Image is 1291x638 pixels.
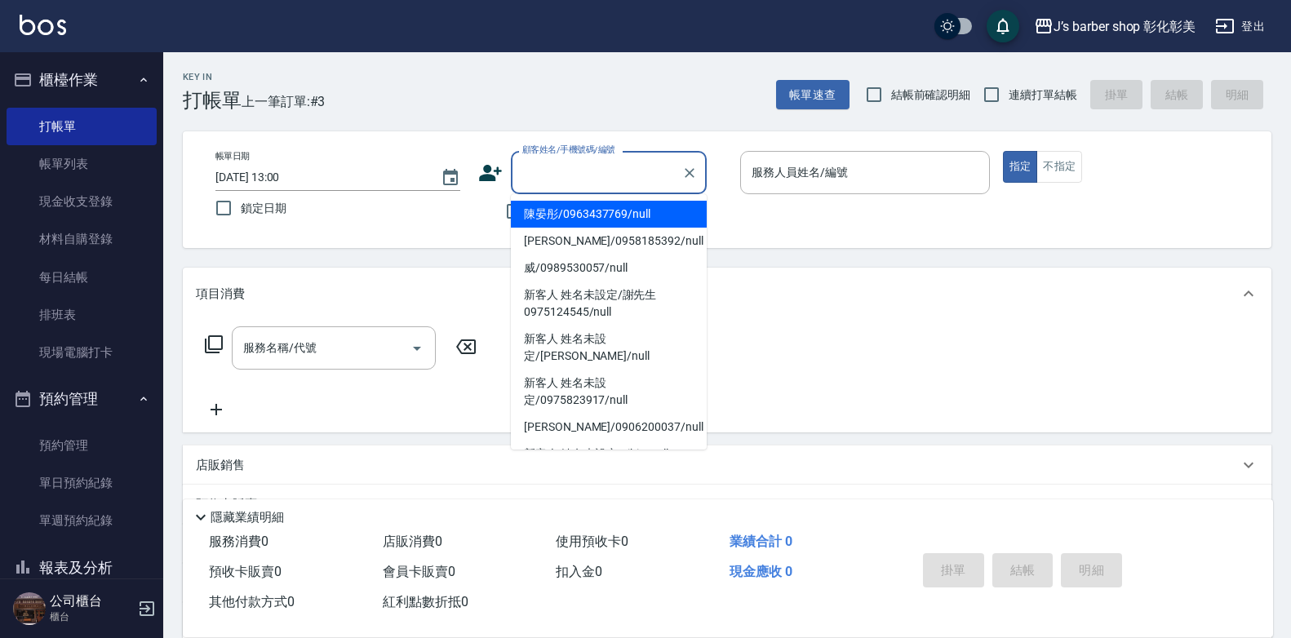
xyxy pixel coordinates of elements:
button: Choose date, selected date is 2025-08-24 [431,158,470,197]
button: J’s barber shop 彰化彰美 [1027,10,1202,43]
a: 現金收支登錄 [7,183,157,220]
li: 新客人 姓名未設定/謝先生0975124545/null [511,281,707,326]
a: 帳單列表 [7,145,157,183]
span: 現金應收 0 [730,564,792,579]
h5: 公司櫃台 [50,593,133,609]
button: 不指定 [1036,151,1082,183]
span: 預收卡販賣 0 [209,564,282,579]
span: 使用預收卡 0 [556,534,628,549]
a: 每日結帳 [7,259,157,296]
span: 扣入金 0 [556,564,602,579]
button: 預約管理 [7,378,157,420]
a: 預約管理 [7,427,157,464]
div: 項目消費 [183,268,1271,320]
span: 會員卡販賣 0 [383,564,455,579]
button: save [987,10,1019,42]
li: 新客人 姓名未設定/yibin/null [511,441,707,467]
p: 項目消費 [196,286,245,303]
a: 單週預約紀錄 [7,502,157,539]
li: 新客人 姓名未設定/[PERSON_NAME]/null [511,326,707,370]
span: 紅利點數折抵 0 [383,594,468,609]
h3: 打帳單 [183,89,242,112]
li: 陳晏彤/0963437769/null [511,201,707,228]
img: Logo [20,15,66,35]
button: 報表及分析 [7,547,157,589]
button: 指定 [1003,151,1038,183]
button: 帳單速查 [776,80,850,110]
span: 其他付款方式 0 [209,594,295,609]
button: Clear [678,162,701,184]
p: 隱藏業績明細 [211,509,284,526]
button: 櫃檯作業 [7,59,157,101]
div: J’s barber shop 彰化彰美 [1054,16,1196,37]
span: 上一筆訂單:#3 [242,91,326,112]
img: Person [13,592,46,625]
a: 排班表 [7,296,157,334]
label: 帳單日期 [215,150,250,162]
span: 服務消費 0 [209,534,268,549]
p: 櫃台 [50,609,133,624]
li: [PERSON_NAME]/0958185392/null [511,228,707,255]
a: 打帳單 [7,108,157,145]
label: 顧客姓名/手機號碼/編號 [522,144,615,156]
span: 業績合計 0 [730,534,792,549]
a: 材料自購登錄 [7,220,157,258]
p: 店販銷售 [196,457,245,474]
h2: Key In [183,72,242,82]
li: 新客人 姓名未設定/0975823917/null [511,370,707,414]
span: 店販消費 0 [383,534,442,549]
li: [PERSON_NAME]/0906200037/null [511,414,707,441]
a: 現場電腦打卡 [7,334,157,371]
div: 預收卡販賣 [183,485,1271,524]
span: 連續打單結帳 [1009,86,1077,104]
a: 單日預約紀錄 [7,464,157,502]
li: 威/0989530057/null [511,255,707,281]
button: Open [404,335,430,361]
p: 預收卡販賣 [196,496,257,513]
span: 結帳前確認明細 [891,86,971,104]
div: 店販銷售 [183,445,1271,485]
button: 登出 [1209,11,1271,42]
input: YYYY/MM/DD hh:mm [215,164,424,191]
span: 鎖定日期 [241,200,286,217]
